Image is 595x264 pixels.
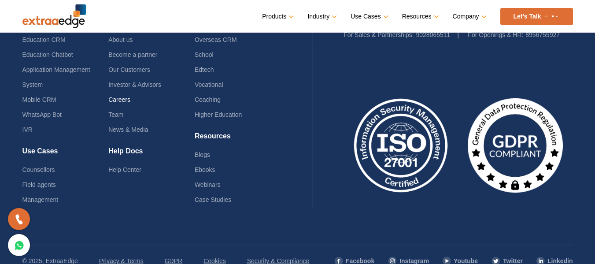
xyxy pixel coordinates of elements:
[22,66,90,88] a: Application Management System
[468,27,523,42] label: For Openings & HR:
[195,166,215,173] a: Ebooks
[195,111,242,118] a: Higher Education
[344,27,414,42] label: For Sales & Partnerships:
[195,36,237,43] a: Overseas CRM
[22,111,62,118] a: WhatsApp Bot
[22,126,33,133] a: IVR
[108,51,157,58] a: Become a partner
[22,166,55,173] a: Counsellors
[195,151,210,158] a: Blogs
[108,36,133,43] a: About us
[22,181,56,188] a: Field agents
[402,10,437,23] a: Resources
[108,66,150,73] a: Our Customers
[108,166,141,173] a: Help Center
[195,51,214,58] a: School
[22,96,56,103] a: Mobile CRM
[195,81,223,88] a: Vocational
[195,96,221,103] a: Coaching
[453,10,485,23] a: Company
[416,31,450,38] a: 9028065511
[22,51,73,58] a: Education Chatbot
[262,10,292,23] a: Products
[307,10,335,23] a: Industry
[195,132,281,147] h4: Resources
[22,36,66,43] a: Education CRM
[108,126,148,133] a: News & Media
[525,31,560,38] a: 8956755927
[108,147,195,162] h4: Help Docs
[195,66,214,73] a: Edtech
[500,8,573,25] a: Let’s Talk
[108,96,130,103] a: Careers
[22,196,59,203] a: Management
[108,81,161,88] a: Investor & Advisors
[351,10,386,23] a: Use Cases
[195,181,221,188] a: Webinars
[108,111,123,118] a: Team
[195,196,231,203] a: Case Studies
[22,147,109,162] h4: Use Cases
